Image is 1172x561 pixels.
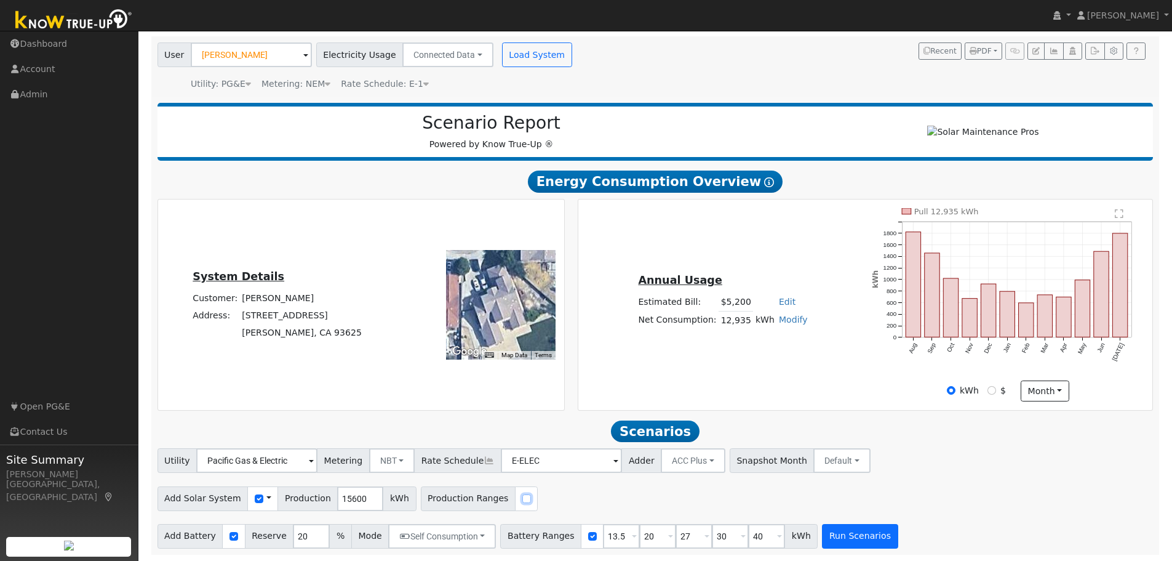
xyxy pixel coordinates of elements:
[1104,42,1123,60] button: Settings
[927,342,938,355] text: Sep
[421,486,516,511] span: Production Ranges
[164,113,819,151] div: Powered by Know True-Up ®
[779,297,795,307] a: Edit
[196,448,317,473] input: Select a Utility
[64,541,74,551] img: retrieve
[960,384,979,397] label: kWh
[502,42,572,67] button: Load System
[240,289,364,307] td: [PERSON_NAME]
[191,289,240,307] td: Customer:
[983,342,994,355] text: Dec
[6,468,132,481] div: [PERSON_NAME]
[1000,384,1006,397] label: $
[193,270,284,283] u: System Details
[240,325,364,342] td: [PERSON_NAME], CA 93625
[414,448,501,473] span: Rate Schedule
[501,351,527,360] button: Map Data
[784,524,818,549] span: kWh
[1063,42,1082,60] button: Login As
[341,79,429,89] span: Alias: HE1
[883,230,897,236] text: 1800
[1113,233,1128,337] rect: onclick=""
[317,448,370,473] span: Metering
[883,253,897,260] text: 1400
[1021,342,1031,354] text: Feb
[1077,342,1088,355] text: May
[191,78,251,91] div: Utility: PG&E
[170,113,813,134] h2: Scenario Report
[6,478,132,504] div: [GEOGRAPHIC_DATA], [GEOGRAPHIC_DATA]
[388,524,496,549] button: Self Consumption
[944,278,959,337] rect: onclick=""
[449,344,490,360] img: Google
[1115,209,1124,219] text: 
[1096,342,1107,353] text: Jun
[962,299,977,337] rect: onclick=""
[351,524,389,549] span: Mode
[946,342,956,353] text: Oct
[893,334,897,341] text: 0
[1019,303,1034,337] rect: onclick=""
[6,451,132,468] span: Site Summary
[965,42,1002,60] button: PDF
[753,311,776,329] td: kWh
[1075,280,1090,337] rect: onclick=""
[1038,295,1053,337] rect: onclick=""
[779,315,808,325] a: Modify
[402,42,493,67] button: Connected Data
[883,241,897,248] text: 1600
[528,171,783,193] span: Energy Consumption Overview
[240,307,364,324] td: [STREET_ADDRESS]
[887,299,897,306] text: 600
[964,342,975,355] text: Nov
[157,524,223,549] span: Add Battery
[1002,342,1013,353] text: Jan
[191,42,312,67] input: Select a User
[611,421,699,443] span: Scenarios
[981,284,996,337] rect: onclick=""
[925,253,939,337] rect: onclick=""
[383,486,416,511] span: kWh
[822,524,898,549] button: Run Scenarios
[947,386,955,395] input: kWh
[987,386,996,395] input: $
[369,448,415,473] button: NBT
[1094,251,1109,337] rect: onclick=""
[9,7,138,34] img: Know True-Up
[1044,42,1063,60] button: Multi-Series Graph
[535,352,552,358] a: Terms (opens in new tab)
[1087,10,1159,20] span: [PERSON_NAME]
[883,276,897,283] text: 1000
[157,42,191,67] span: User
[449,344,490,360] a: Open this area in Google Maps (opens a new window)
[277,486,338,511] span: Production
[887,322,897,329] text: 200
[245,524,294,549] span: Reserve
[500,524,581,549] span: Battery Ranges
[719,294,753,312] td: $5,200
[764,177,774,187] i: Show Help
[871,270,880,288] text: kWh
[927,126,1038,139] img: Solar Maintenance Pros
[636,294,719,312] td: Estimated Bill:
[1111,342,1125,362] text: [DATE]
[1021,381,1069,402] button: month
[730,448,815,473] span: Snapshot Month
[813,448,871,473] button: Default
[638,274,722,286] u: Annual Usage
[887,288,897,294] text: 800
[1040,342,1050,355] text: Mar
[907,342,918,354] text: Aug
[501,448,622,473] input: Select a Rate Schedule
[661,448,725,473] button: ACC Plus
[636,311,719,329] td: Net Consumption:
[1126,42,1146,60] a: Help Link
[1056,297,1071,337] rect: onclick=""
[887,311,897,318] text: 400
[1059,342,1069,353] text: Apr
[970,47,992,55] span: PDF
[1000,291,1015,337] rect: onclick=""
[1085,42,1104,60] button: Export Interval Data
[719,311,753,329] td: 12,935
[329,524,351,549] span: %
